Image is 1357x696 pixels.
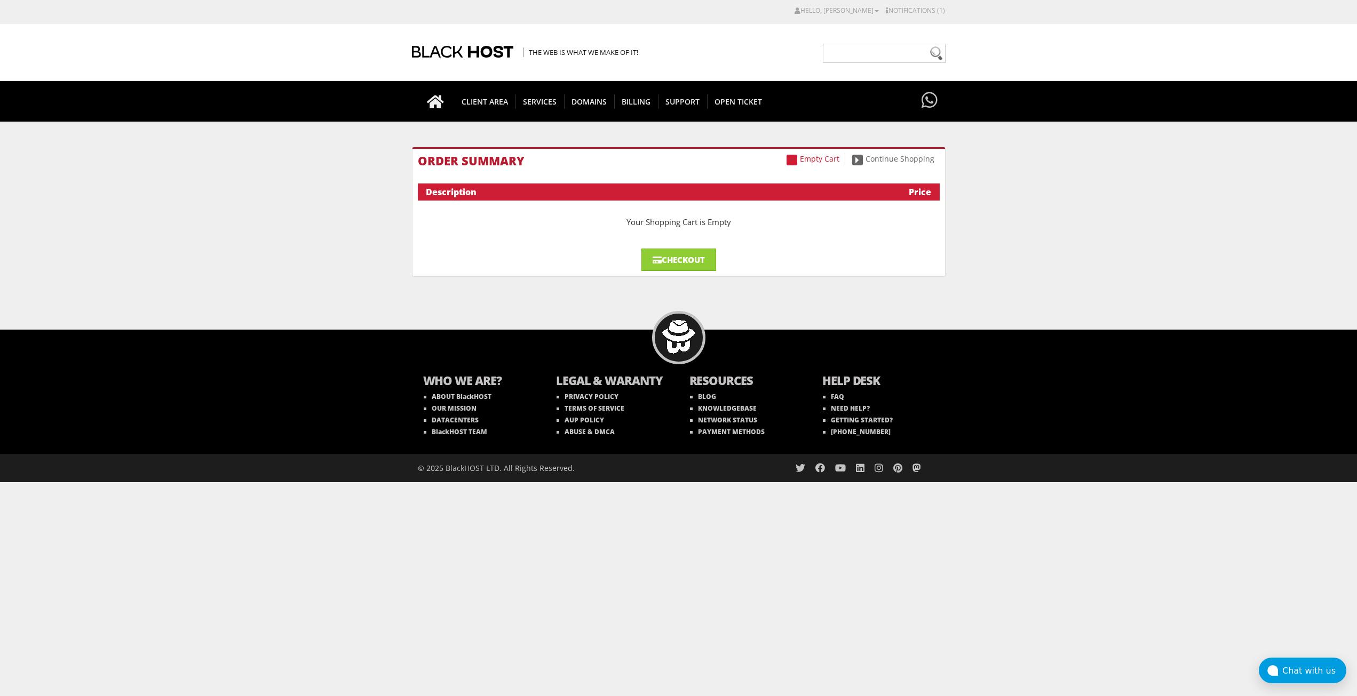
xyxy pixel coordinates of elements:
[418,154,940,167] h1: Order Summary
[1259,658,1346,683] button: Chat with us
[418,454,673,482] div: © 2025 BlackHOST LTD. All Rights Reserved.
[557,415,604,425] a: AUP POLICY
[823,415,893,425] a: GETTING STARTED?
[418,206,940,238] div: Your Shopping Cart is Empty
[564,94,615,109] span: Domains
[423,372,535,391] b: WHO WE ARE?
[424,415,479,425] a: DATACENTERS
[795,6,879,15] a: Hello, [PERSON_NAME]
[641,249,716,271] a: Checkout
[823,392,844,401] a: FAQ
[557,392,618,401] a: PRIVACY POLICY
[847,153,940,165] a: Continue Shopping
[662,320,695,354] img: BlackHOST mascont, Blacky.
[1282,666,1346,676] div: Chat with us
[690,392,716,401] a: BLOG
[454,81,516,122] a: CLIENT AREA
[823,427,891,436] a: [PHONE_NUMBER]
[426,186,856,198] div: Description
[557,427,615,436] a: ABUSE & DMCA
[658,94,708,109] span: Support
[523,47,638,57] span: The Web is what we make of it!
[557,404,624,413] a: TERMS OF SERVICE
[707,81,769,122] a: Open Ticket
[690,427,765,436] a: PAYMENT METHODS
[886,6,945,15] a: Notifications (1)
[781,153,845,165] a: Empty Cart
[416,81,455,122] a: Go to homepage
[454,94,516,109] span: CLIENT AREA
[515,81,565,122] a: SERVICES
[690,415,757,425] a: NETWORK STATUS
[822,372,934,391] b: HELP DESK
[614,94,658,109] span: Billing
[424,427,487,436] a: BlackHOST TEAM
[823,44,946,63] input: Need help?
[690,404,757,413] a: KNOWLEDGEBASE
[658,81,708,122] a: Support
[614,81,658,122] a: Billing
[919,81,940,121] a: Have questions?
[515,94,565,109] span: SERVICES
[707,94,769,109] span: Open Ticket
[424,404,477,413] a: OUR MISSION
[556,372,668,391] b: LEGAL & WARANTY
[689,372,801,391] b: RESOURCES
[823,404,870,413] a: NEED HELP?
[855,186,931,198] div: Price
[564,81,615,122] a: Domains
[424,392,491,401] a: ABOUT BlackHOST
